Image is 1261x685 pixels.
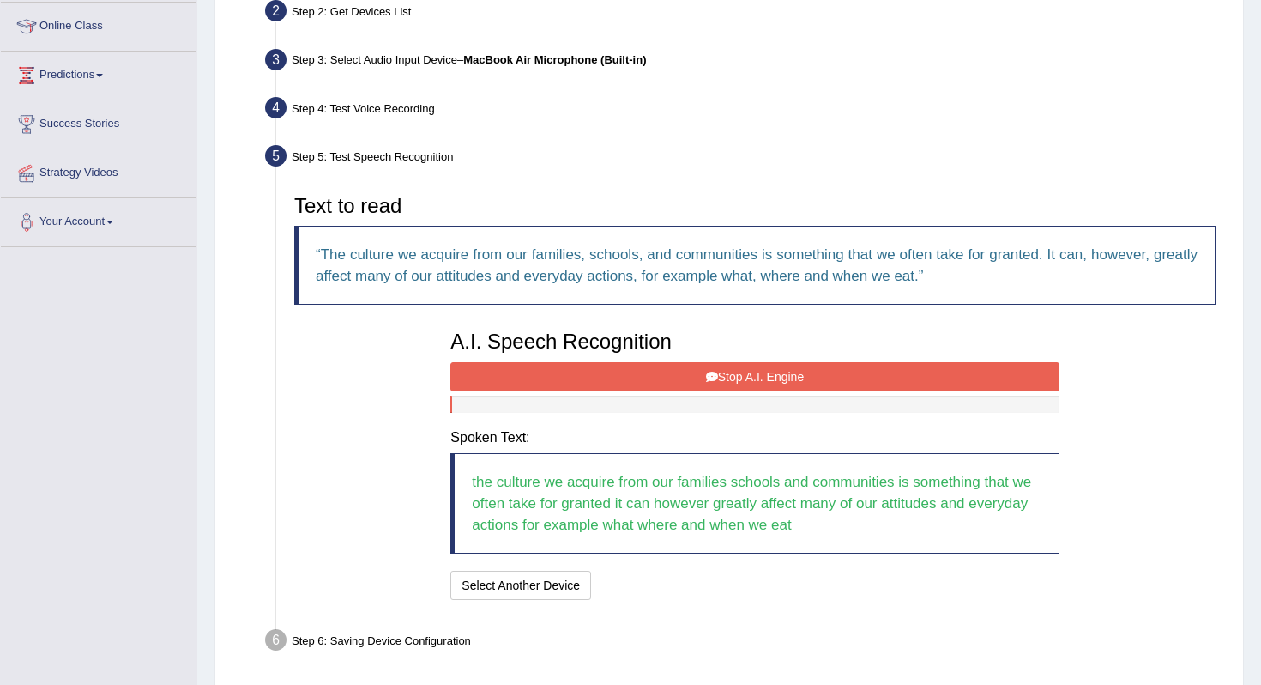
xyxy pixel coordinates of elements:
div: Step 4: Test Voice Recording [257,92,1235,130]
a: Success Stories [1,100,196,143]
h3: Text to read [294,195,1216,217]
a: Strategy Videos [1,149,196,192]
button: Select Another Device [450,571,591,600]
b: MacBook Air Microphone (Built-in) [463,53,646,66]
h4: Spoken Text: [450,430,1059,446]
q: The culture we acquire from our families, schools, and communities is something that we often tak... [316,246,1198,284]
span: – [457,53,647,66]
h3: A.I. Speech Recognition [450,330,1059,353]
div: Step 3: Select Audio Input Device [257,44,1235,82]
div: Step 5: Test Speech Recognition [257,140,1235,178]
blockquote: the culture we acquire from our families schools and communities is something that we often take ... [450,453,1059,554]
a: Your Account [1,198,196,241]
a: Predictions [1,52,196,94]
a: Online Class [1,3,196,45]
button: Stop A.I. Engine [450,362,1059,391]
div: Step 6: Saving Device Configuration [257,624,1235,662]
